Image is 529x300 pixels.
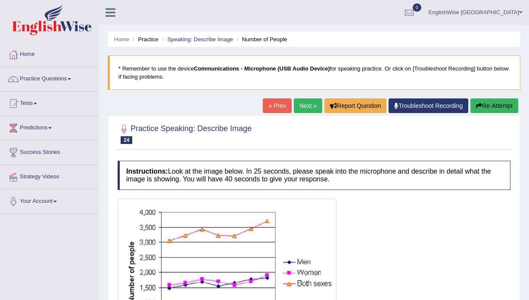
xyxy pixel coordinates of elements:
b: Instructions: [126,168,168,175]
a: « Prev [263,98,291,113]
button: Report Question [324,98,386,113]
button: Re-Attempt [470,98,518,113]
span: 24 [121,136,132,144]
li: Practice [131,35,158,43]
h2: Practice Speaking: Describe Image [118,122,252,144]
a: Troubleshoot Recording [389,98,468,113]
a: Home [114,36,129,43]
a: Tests [0,92,99,113]
h4: Look at the image below. In 25 seconds, please speak into the microphone and describe in detail w... [118,161,510,190]
a: Your Account [0,190,99,211]
a: Home [0,43,99,64]
a: Strategy Videos [0,165,99,187]
li: Number of People [234,35,287,43]
a: Next » [294,98,322,113]
span: 0 [413,3,421,12]
a: Predictions [0,116,99,138]
a: Success Stories [0,141,99,162]
b: Communications - Microphone (USB Audio Device) [194,65,330,72]
blockquote: * Remember to use the device for speaking practice. Or click on [Troubleshoot Recording] button b... [108,55,520,90]
a: Practice Questions [0,67,99,89]
a: Speaking: Describe Image [167,36,233,43]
